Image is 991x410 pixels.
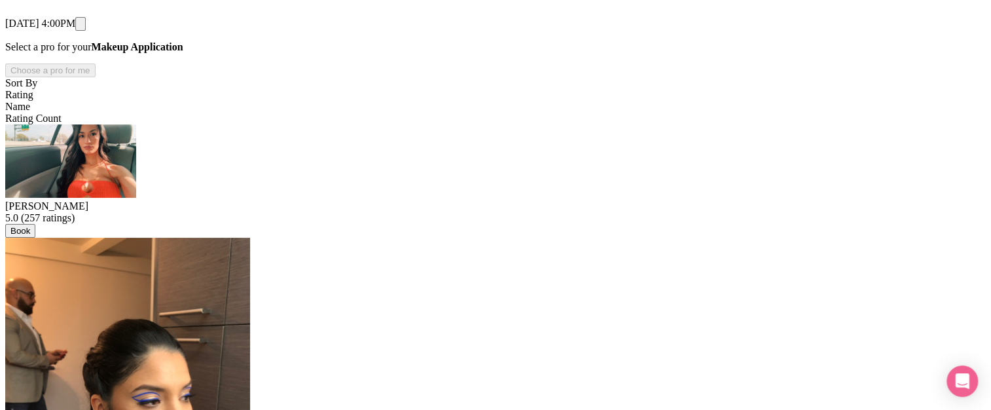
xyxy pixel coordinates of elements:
div: Sort By [5,77,986,89]
img: 1727765334636.jpeg [5,124,136,198]
div: 5.0 (257 ratings) [5,212,986,224]
b: Makeup Application [92,41,183,52]
div: Rating [5,89,986,101]
button: Choose a pro for me [5,64,96,77]
div: Name [5,101,986,113]
button: Book [5,224,35,238]
p: Select a pro for your [5,41,986,53]
div: [PERSON_NAME] [5,200,986,212]
div: Open Intercom Messenger [946,365,978,397]
div: Rating Count [5,113,986,124]
div: [DATE] 4:00PM [5,17,986,31]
